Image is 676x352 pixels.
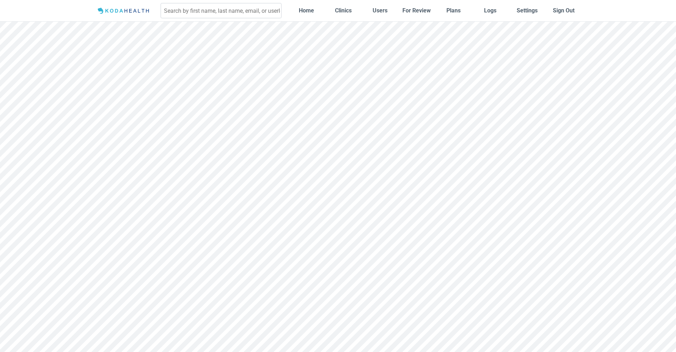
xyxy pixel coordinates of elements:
a: Clinics [326,2,360,19]
img: Logo [95,6,153,15]
a: For Review [400,2,434,19]
a: Plans [436,2,471,19]
button: Sign Out [547,2,581,19]
a: Logs [473,2,507,19]
input: Search by first name, last name, email, or userId [160,3,282,18]
a: Home [290,2,324,19]
a: Users [363,2,397,19]
a: Settings [510,2,544,19]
